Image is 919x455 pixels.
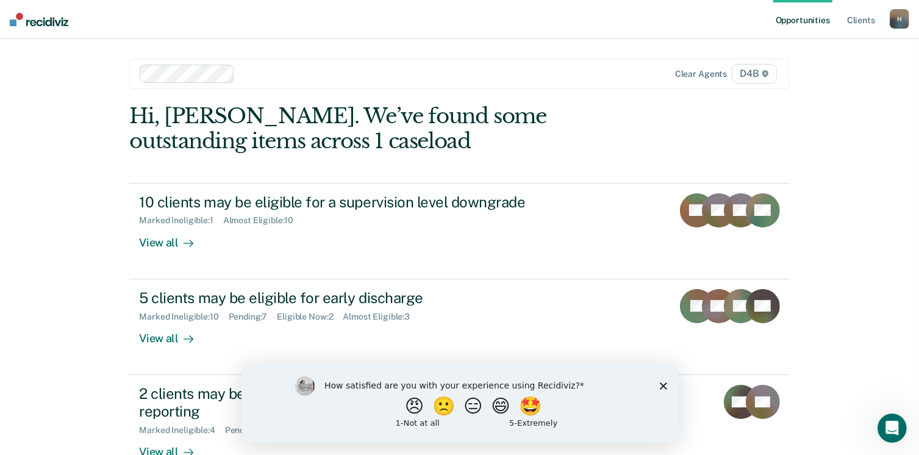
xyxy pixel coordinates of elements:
div: Pending : 3 [225,425,274,435]
div: 5 clients may be eligible for early discharge [139,289,567,307]
div: Hi, [PERSON_NAME]. We’ve found some outstanding items across 1 caseload [129,104,657,154]
div: View all [139,321,207,345]
div: Marked Ineligible : 10 [139,312,228,322]
div: Marked Ineligible : 1 [139,215,223,226]
div: Clear agents [675,69,727,79]
img: Recidiviz [10,13,68,26]
div: Eligible Now : 2 [277,312,343,322]
div: 10 clients may be eligible for a supervision level downgrade [139,193,567,211]
div: Marked Ineligible : 4 [139,425,224,435]
div: 2 clients may be eligible for downgrade to a minimum telephone reporting [139,385,567,420]
a: 10 clients may be eligible for a supervision level downgradeMarked Ineligible:1Almost Eligible:10... [129,183,789,279]
div: Pending : 7 [229,312,277,322]
iframe: Intercom live chat [878,414,907,443]
div: View all [139,226,207,249]
a: 5 clients may be eligible for early dischargeMarked Ineligible:10Pending:7Eligible Now:2Almost El... [129,279,789,375]
div: Almost Eligible : 3 [343,312,420,322]
iframe: Survey by Kim from Recidiviz [241,364,678,443]
span: D4B [732,64,776,84]
div: Almost Eligible : 10 [223,215,304,226]
button: H [890,9,909,29]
